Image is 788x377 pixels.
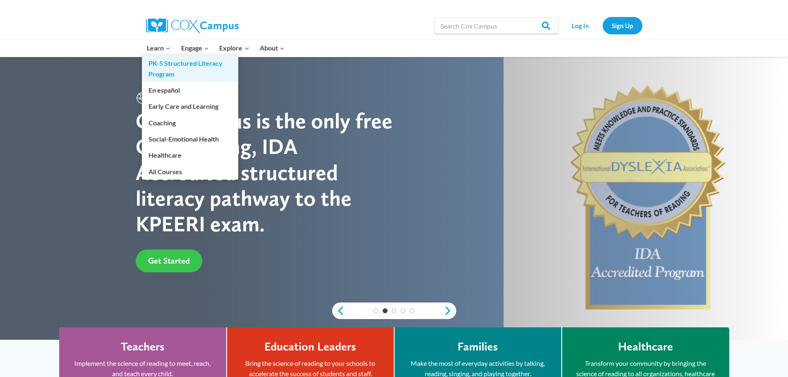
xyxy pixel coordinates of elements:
h4: Families [457,340,498,354]
h4: Teachers [121,340,165,354]
input: Search Cox Campus [434,17,558,34]
a: Social-Emotional Health [142,131,238,147]
a: next [444,306,456,316]
nav: Secondary Navigation [563,17,642,34]
div: content slider buttons [332,303,456,319]
a: 3 [392,308,397,313]
h4: Healthcare [618,340,673,354]
a: Sign Up [603,17,642,34]
a: Coaching [142,115,238,130]
a: previous [332,306,345,316]
a: Healthcare [142,147,238,163]
button: Child menu of Explore [214,39,255,57]
a: En español [142,82,238,98]
a: 2 [383,308,388,313]
a: Early Care and Learning [142,98,238,114]
a: All Courses [142,163,238,179]
a: Get Started [136,250,202,272]
a: 4 [400,308,405,313]
a: Log In [563,17,599,34]
button: Child menu of Learn [142,39,176,57]
h4: Education Leaders [264,340,356,354]
div: Cox Campus is the only free CEU earning, IDA Accredited structured literacy pathway to the KPEERI... [136,108,394,237]
span: Get Started [148,256,190,266]
nav: Primary Navigation [142,39,290,57]
a: 1 [374,308,378,313]
img: Cox Campus [146,18,239,33]
a: 5 [410,308,414,313]
a: PK-5 Structured Literacy Program [142,55,238,82]
button: Child menu of Engage [176,39,214,57]
button: Child menu of About [254,39,290,57]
